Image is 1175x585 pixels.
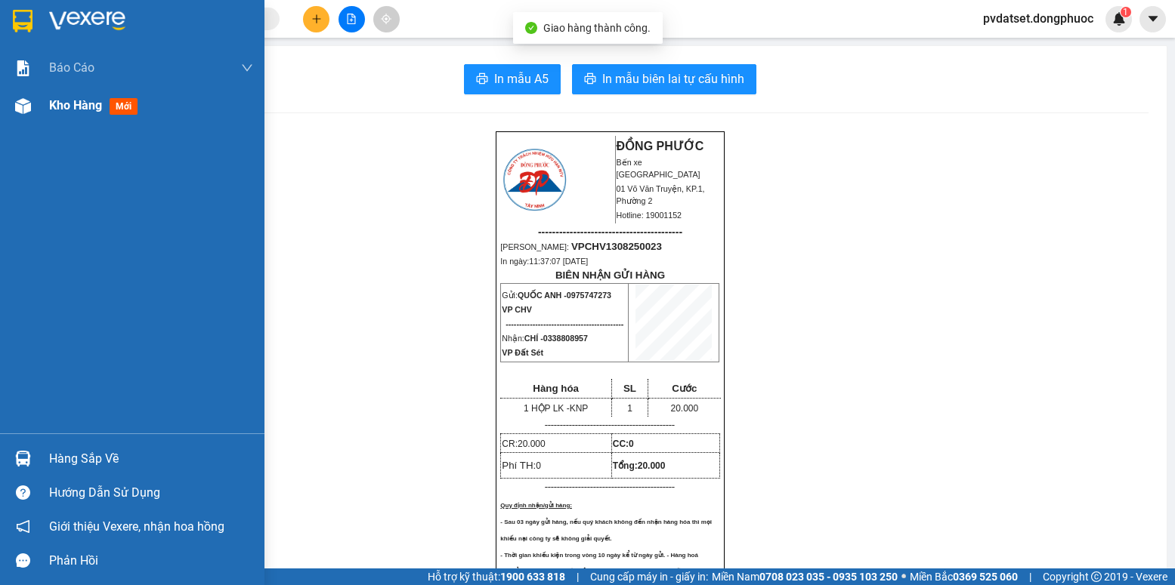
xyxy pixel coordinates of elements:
span: Miền Bắc [910,568,1018,585]
span: 1 [1123,7,1128,17]
span: [PERSON_NAME]: [500,242,662,251]
span: Báo cáo [49,58,94,77]
strong: ĐỒNG PHƯỚC [617,140,704,152]
span: 0975747273 [567,291,611,300]
span: check-circle [525,22,537,34]
img: logo-vxr [13,10,32,32]
span: In mẫu biên lai tự cấu hình [602,69,744,88]
span: KNP [570,403,589,414]
span: mới [110,98,138,115]
span: Quy định nhận/gửi hàng: [500,502,572,509]
button: caret-down [1139,6,1166,32]
span: Hotline: 19001152 [617,211,682,220]
span: | [1029,568,1031,585]
span: CHÍ - [524,334,588,343]
span: Hỗ trợ kỹ thuật: [428,568,565,585]
span: Kho hàng [49,98,102,112]
span: 1 [627,403,632,414]
span: Cước [672,383,697,394]
button: printerIn mẫu biên lai tự cấu hình [572,64,756,94]
span: 20.000 [671,403,699,414]
span: printer [584,72,596,87]
span: Cung cấp máy in - giấy in: [590,568,708,585]
span: Giao hàng thành công. [543,22,651,34]
img: warehouse-icon [15,451,31,466]
span: ⚪️ [901,574,906,580]
div: Phản hồi [49,550,253,572]
strong: CC: [613,439,634,449]
span: 0 [536,460,541,471]
span: Phí TH: [502,460,541,471]
span: 0 [629,439,634,449]
span: 11:37:07 [DATE] [529,257,588,266]
span: VPCHV1308250023 [571,241,662,252]
p: ------------------------------------------- [500,419,719,431]
div: Hàng sắp về [49,448,253,470]
strong: 0708 023 035 - 0935 103 250 [759,571,898,583]
span: message [16,553,30,568]
button: printerIn mẫu A5 [464,64,561,94]
span: In ngày: [500,257,588,266]
span: Hàng hóa [533,383,579,394]
span: pvdatset.dongphuoc [971,9,1105,28]
span: plus [311,14,322,24]
span: 0338808957 [543,334,588,343]
span: Tổng: [613,460,666,471]
span: 20.000 [518,439,546,449]
button: plus [303,6,329,32]
button: aim [373,6,400,32]
span: copyright [1091,571,1102,582]
span: 1 HỘP LK - [524,403,589,414]
span: question-circle [16,485,30,500]
span: QUỐC ANH - [518,291,611,300]
span: In mẫu A5 [494,69,549,88]
button: file-add [339,6,365,32]
span: Bến xe [GEOGRAPHIC_DATA] [617,158,700,179]
sup: 1 [1121,7,1131,17]
span: | [577,568,579,585]
span: -------------------------------------------- [506,319,623,328]
span: VP Đất Sét [502,348,543,357]
strong: 0369 525 060 [953,571,1018,583]
span: caret-down [1146,12,1160,26]
span: file-add [346,14,357,24]
div: Hướng dẫn sử dụng [49,482,253,504]
span: SL [623,383,636,394]
strong: BIÊN NHẬN GỬI HÀNG [555,269,665,281]
span: Miền Nam [712,568,898,585]
span: Nhận: [502,334,588,343]
p: ------------------------------------------- [500,481,719,493]
span: Giới thiệu Vexere, nhận hoa hồng [49,517,224,536]
strong: 1900 633 818 [500,571,565,583]
span: - Sau 03 ngày gửi hàng, nếu quý khách không đến nhận hàng hóa thì mọi khiếu nại công ty sẽ không ... [500,519,712,542]
span: aim [381,14,391,24]
span: Gửi: [502,291,611,300]
span: 01 Võ Văn Truyện, KP.1, Phường 2 [617,184,705,205]
img: solution-icon [15,60,31,76]
span: printer [476,72,488,87]
span: VP CHV [502,305,531,314]
span: ----------------------------------------- [538,226,682,238]
img: warehouse-icon [15,98,31,114]
img: icon-new-feature [1112,12,1126,26]
img: logo [501,146,568,213]
span: 20.000 [638,460,666,471]
span: CR: [502,439,545,449]
span: notification [16,519,30,534]
span: down [241,62,253,74]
